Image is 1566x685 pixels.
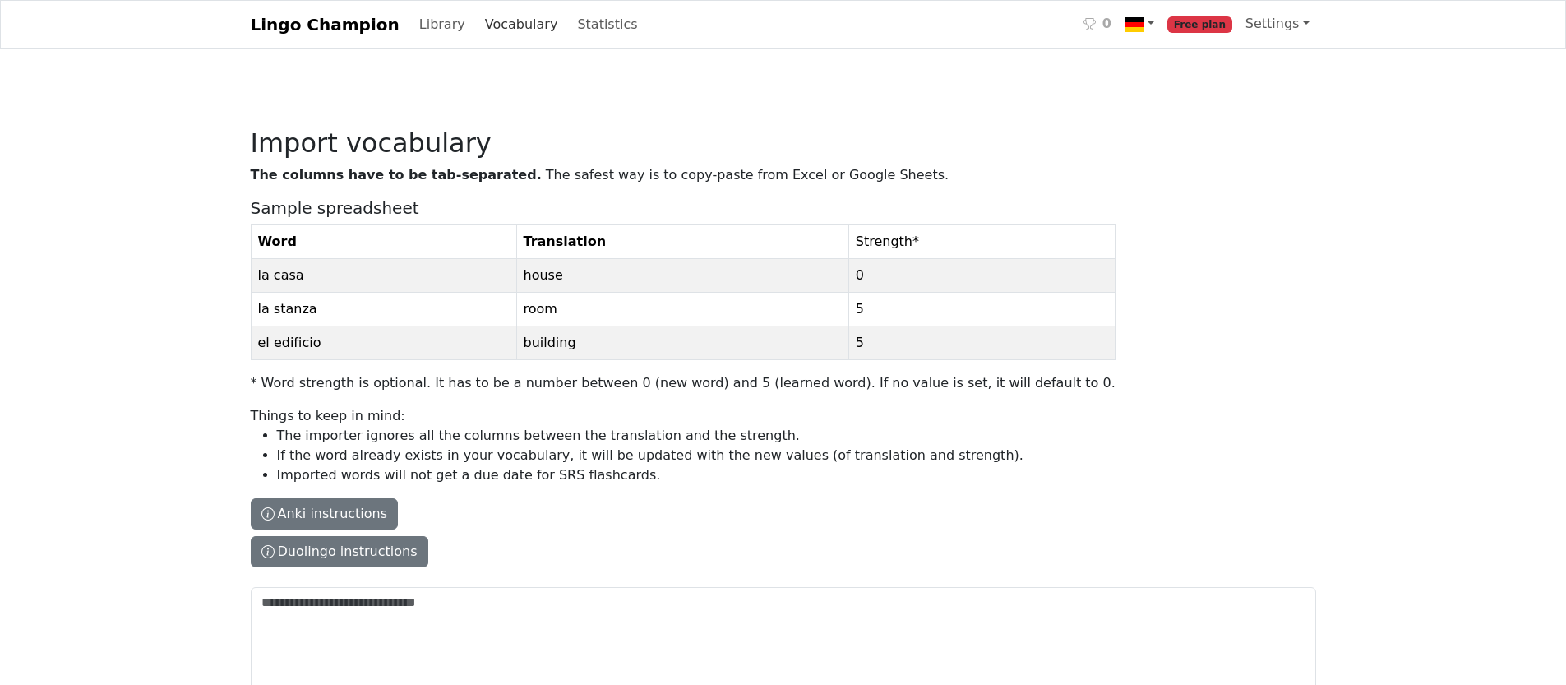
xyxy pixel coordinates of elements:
[1102,14,1111,34] span: 0
[516,326,848,360] td: building
[1167,16,1232,33] span: Free plan
[251,127,1316,159] h2: Import vocabulary
[478,8,565,41] a: Vocabulary
[413,8,472,41] a: Library
[848,259,1115,293] td: 0
[856,234,919,249] span: Strength *
[571,8,644,41] a: Statistics
[251,259,516,293] td: la casa
[1125,15,1144,35] img: de.svg
[1239,7,1316,40] a: Settings
[251,293,516,326] td: la stanza
[251,536,428,567] button: The columns have to be tab-separated. The safest way is to copy-paste from Excel or Google Sheets...
[1161,7,1239,41] a: Free plan
[277,465,1116,485] li: Imported words will not get a due date for SRS flashcards.
[277,426,1116,446] li: The importer ignores all the columns between the translation and the strength.
[251,225,516,259] th: Word
[251,165,1116,185] p: The safest way is to copy-paste from Excel or Google Sheets.
[277,446,1116,465] li: If the word already exists in your vocabulary, it will be updated with the new values (of transla...
[848,293,1115,326] td: 5
[251,198,1116,218] h5: Sample spreadsheet
[251,8,400,41] a: Lingo Champion
[516,225,848,259] th: Translation
[1077,7,1118,41] a: 0
[251,373,1116,393] p: * Word strength is optional. It has to be a number between 0 (new word) and 5 (learned word). If ...
[251,167,542,183] strong: The columns have to be tab-separated.
[251,326,516,360] td: el edificio
[251,498,399,530] button: The columns have to be tab-separated. The safest way is to copy-paste from Excel or Google Sheets...
[516,293,848,326] td: room
[848,326,1115,360] td: 5
[251,406,1116,485] p: Things to keep in mind:
[516,259,848,293] td: house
